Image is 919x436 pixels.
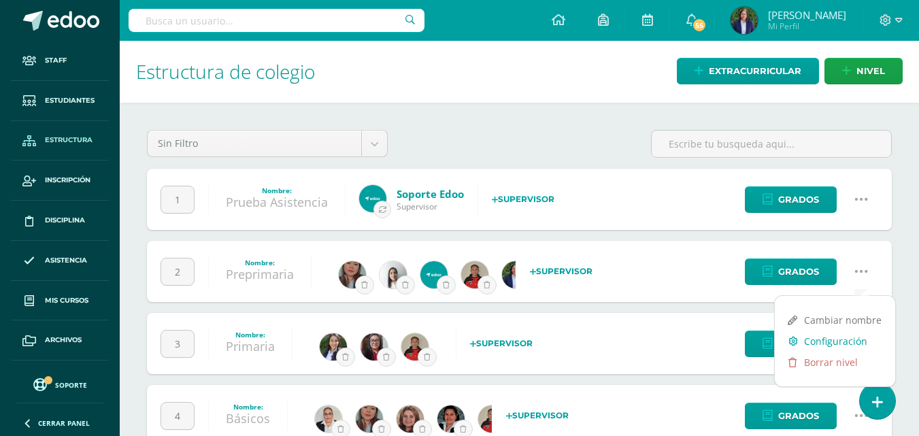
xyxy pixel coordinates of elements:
span: Asistencia [45,255,87,266]
img: 742e0f63486d6c48c53b1c28d4cbb4ff.png [315,405,342,433]
span: Staff [45,55,67,66]
a: Inscripción [11,161,109,201]
a: Preprimaria [226,266,294,282]
a: Extracurricular [677,58,819,84]
img: 6fbc26837fd78081e2202675a432dd0c.png [397,405,424,433]
span: Grados [778,187,819,212]
img: 544892825c0ef607e0100ea1c1606ec1.png [359,185,386,212]
img: 18f6a9c62e45fe555e785f26509fe48e.png [380,261,407,288]
span: Extracurricular [709,58,801,84]
img: 544892825c0ef607e0100ea1c1606ec1.png [420,261,448,288]
span: Grados [778,259,819,284]
a: Estudiantes [11,81,109,121]
a: Grados [745,258,837,285]
strong: Nombre: [262,186,292,195]
span: Grados [778,403,819,429]
strong: Nombre: [235,330,265,339]
img: 6533283779351e741d1e4ec70d7ce053.png [361,333,388,360]
input: Escribe tu busqueda aqui... [652,131,891,157]
img: 56a73a1a4f15c79f6dbfa4a08ea075c8.png [356,405,383,433]
a: Grados [745,186,837,213]
img: 71371cce019ae4d3e0b45603e87f97be.png [401,333,429,360]
span: Supervisor [397,201,464,212]
strong: Nombre: [245,258,275,267]
img: 56a73a1a4f15c79f6dbfa4a08ea075c8.png [339,261,366,288]
a: Grados [745,331,837,357]
strong: Supervisor [470,338,533,348]
span: Cerrar panel [38,418,90,428]
img: cc352c52785482dfa8df8d2a221dcaaf.png [731,7,758,34]
a: nivel [824,58,903,84]
span: Estudiantes [45,95,95,106]
a: Primaria [226,338,275,354]
a: Asistencia [11,241,109,281]
a: Configuración [775,331,895,352]
a: Grados [745,403,837,429]
a: Soporte [16,375,103,393]
a: Sin Filtro [148,131,387,156]
strong: Supervisor [506,410,569,420]
a: Mis cursos [11,281,109,321]
span: Mis cursos [45,295,88,306]
span: Estructura de colegio [136,58,315,84]
a: Prueba Asistencia [226,194,328,210]
span: 55 [692,18,707,33]
span: Estructura [45,135,93,146]
span: Mi Perfil [768,20,846,32]
span: nivel [856,58,885,84]
a: Cambiar nombre [775,309,895,331]
a: Básicos [226,410,270,426]
strong: Nombre: [233,402,263,412]
a: Soporte Edoo [397,187,464,201]
a: Disciplina [11,201,109,241]
span: [PERSON_NAME] [768,8,846,22]
span: Disciplina [45,215,85,226]
img: 93b6fa2c51d5dccc1a2283e76f73c44c.png [437,405,465,433]
img: 71371cce019ae4d3e0b45603e87f97be.png [478,405,505,433]
strong: Supervisor [530,266,592,276]
img: 71371cce019ae4d3e0b45603e87f97be.png [461,261,488,288]
a: Estructura [11,121,109,161]
input: Busca un usuario... [129,9,424,32]
span: Sin Filtro [158,131,351,156]
a: Archivos [11,320,109,360]
img: 5d6da4cc789b3a0b39c87bcfd24a8035.png [320,333,347,360]
img: ff7e240c33d259d1c94387803427021a.png [502,261,529,288]
a: Staff [11,41,109,81]
span: Archivos [45,335,82,346]
strong: Supervisor [492,194,554,204]
span: Soporte [55,380,87,390]
a: Borrar nivel [775,352,895,373]
span: Inscripción [45,175,90,186]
